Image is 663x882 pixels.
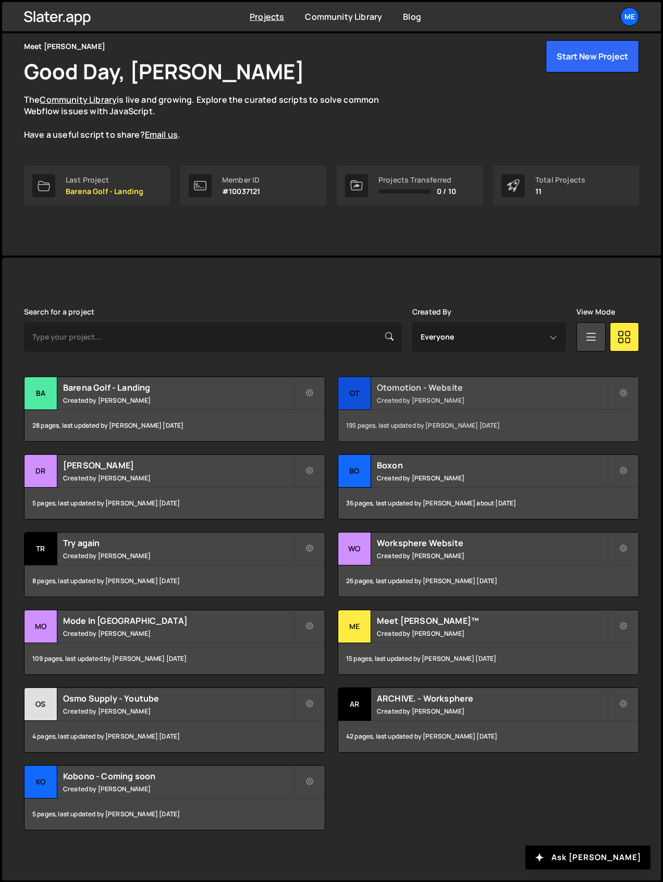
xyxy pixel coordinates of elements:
a: Last Project Barena Golf - Landing [24,166,170,206]
a: Tr Try again Created by [PERSON_NAME] 8 pages, last updated by [PERSON_NAME] [DATE] [24,532,325,597]
button: Start New Project [546,40,639,73]
a: Ot Otomotion - Website Created by [PERSON_NAME] 195 pages, last updated by [PERSON_NAME] [DATE] [338,377,639,442]
a: Ko Kobono - Coming soon Created by [PERSON_NAME] 5 pages, last updated by [PERSON_NAME] [DATE] [24,765,325,830]
small: Created by [PERSON_NAME] [377,551,607,560]
p: The is live and growing. Explore the curated scripts to solve common Webflow issues with JavaScri... [24,94,399,141]
small: Created by [PERSON_NAME] [63,707,293,716]
h1: Good Day, [PERSON_NAME] [24,57,304,86]
a: Projects [250,11,284,22]
a: Wo Worksphere Website Created by [PERSON_NAME] 26 pages, last updated by [PERSON_NAME] [DATE] [338,532,639,597]
a: AR ARCHIVE. - Worksphere Created by [PERSON_NAME] 42 pages, last updated by [PERSON_NAME] [DATE] [338,687,639,753]
div: 36 pages, last updated by [PERSON_NAME] about [DATE] [338,488,639,519]
h2: Boxon [377,460,607,471]
div: Total Projects [535,176,585,184]
div: 8 pages, last updated by [PERSON_NAME] [DATE] [24,565,325,597]
div: 5 pages, last updated by [PERSON_NAME] [DATE] [24,799,325,830]
div: Projects Transferred [378,176,456,184]
a: Bo Boxon Created by [PERSON_NAME] 36 pages, last updated by [PERSON_NAME] about [DATE] [338,454,639,519]
div: 109 pages, last updated by [PERSON_NAME] [DATE] [24,643,325,674]
a: Me Meet [PERSON_NAME]™ Created by [PERSON_NAME] 15 pages, last updated by [PERSON_NAME] [DATE] [338,610,639,675]
div: Member ID [222,176,260,184]
div: 5 pages, last updated by [PERSON_NAME] [DATE] [24,488,325,519]
a: Blog [403,11,421,22]
small: Created by [PERSON_NAME] [377,707,607,716]
div: AR [338,688,371,721]
div: Ko [24,766,57,799]
small: Created by [PERSON_NAME] [377,396,607,405]
div: 42 pages, last updated by [PERSON_NAME] [DATE] [338,721,639,752]
small: Created by [PERSON_NAME] [63,784,293,793]
div: Ba [24,377,57,410]
p: Barena Golf - Landing [66,187,143,196]
div: Last Project [66,176,143,184]
div: Meet [PERSON_NAME] [24,40,105,53]
h2: Meet [PERSON_NAME]™ [377,615,607,626]
h2: ARCHIVE. - Worksphere [377,693,607,704]
label: Created By [412,308,452,316]
small: Created by [PERSON_NAME] [377,629,607,638]
label: View Mode [576,308,615,316]
small: Created by [PERSON_NAME] [63,629,293,638]
a: Email us [145,129,178,140]
small: Created by [PERSON_NAME] [63,551,293,560]
div: Dr [24,455,57,488]
h2: Barena Golf - Landing [63,382,293,393]
div: 26 pages, last updated by [PERSON_NAME] [DATE] [338,565,639,597]
small: Created by [PERSON_NAME] [63,474,293,482]
h2: [PERSON_NAME] [63,460,293,471]
button: Ask [PERSON_NAME] [525,845,650,869]
h2: Mode In [GEOGRAPHIC_DATA] [63,615,293,626]
a: Community Library [305,11,382,22]
div: 28 pages, last updated by [PERSON_NAME] [DATE] [24,410,325,441]
h2: Otomotion - Website [377,382,607,393]
h2: Worksphere Website [377,537,607,549]
a: Community Library [40,94,117,105]
div: Me [338,610,371,643]
a: Os Osmo Supply - Youtube Created by [PERSON_NAME] 4 pages, last updated by [PERSON_NAME] [DATE] [24,687,325,753]
small: Created by [PERSON_NAME] [377,474,607,482]
h2: Kobono - Coming soon [63,770,293,782]
a: Ba Barena Golf - Landing Created by [PERSON_NAME] 28 pages, last updated by [PERSON_NAME] [DATE] [24,377,325,442]
a: Dr [PERSON_NAME] Created by [PERSON_NAME] 5 pages, last updated by [PERSON_NAME] [DATE] [24,454,325,519]
div: Ot [338,377,371,410]
div: Bo [338,455,371,488]
div: Wo [338,533,371,565]
label: Search for a project [24,308,94,316]
span: 0 / 10 [437,187,456,196]
div: 195 pages, last updated by [PERSON_NAME] [DATE] [338,410,639,441]
div: Os [24,688,57,721]
input: Type your project... [24,322,402,352]
h2: Osmo Supply - Youtube [63,693,293,704]
a: Me [620,7,639,26]
p: #10037121 [222,187,260,196]
p: 11 [535,187,585,196]
h2: Try again [63,537,293,549]
small: Created by [PERSON_NAME] [63,396,293,405]
div: Mo [24,610,57,643]
div: 15 pages, last updated by [PERSON_NAME] [DATE] [338,643,639,674]
a: Mo Mode In [GEOGRAPHIC_DATA] Created by [PERSON_NAME] 109 pages, last updated by [PERSON_NAME] [D... [24,610,325,675]
div: Tr [24,533,57,565]
div: 4 pages, last updated by [PERSON_NAME] [DATE] [24,721,325,752]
